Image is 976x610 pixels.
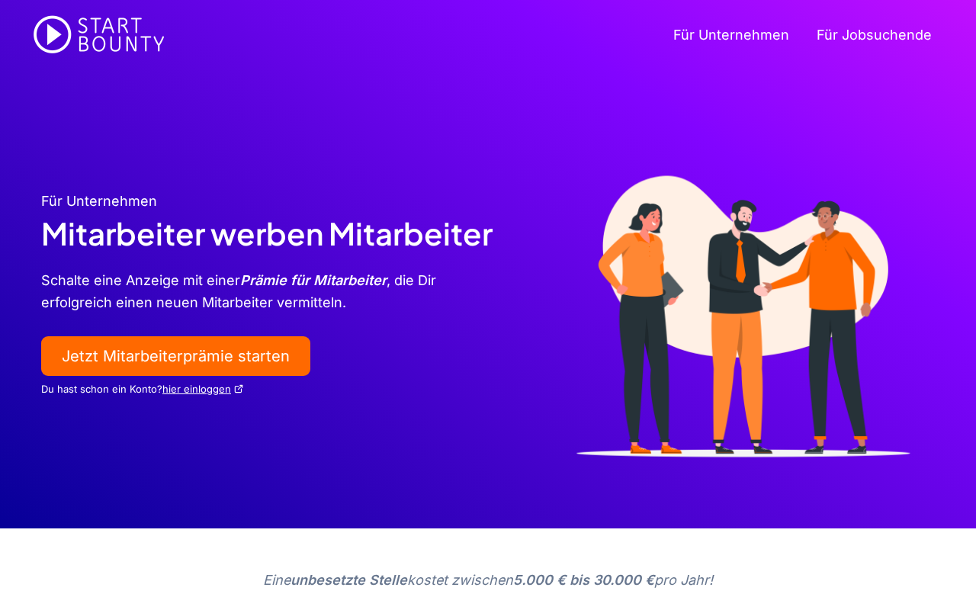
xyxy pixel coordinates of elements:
[41,378,510,400] div: Du hast schon ein Konto?
[240,272,387,288] em: Prämie für Mitarbeiter
[513,572,654,588] strong: 5.000 € bis 30.000 €
[41,191,510,213] p: Für Unternehmen
[660,5,803,66] a: Für Unternehmen
[291,572,407,588] strong: unbesetzte Stelle
[162,383,231,395] a: hier einloggen
[41,212,510,255] h1: Mitarbeiter werben Mitarbeiter
[41,270,510,314] p: Schalte eine Anzeige mit einer , die Dir erfolgreich einen neuen Mitarbeiter vermitteln.
[803,5,945,66] a: Für Jobsuchende
[41,336,310,376] a: Jetzt Mitarbeiterprämie starten
[263,572,713,588] em: Eine kostet zwischen pro Jahr!
[660,5,945,66] nav: Seiten-Navigation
